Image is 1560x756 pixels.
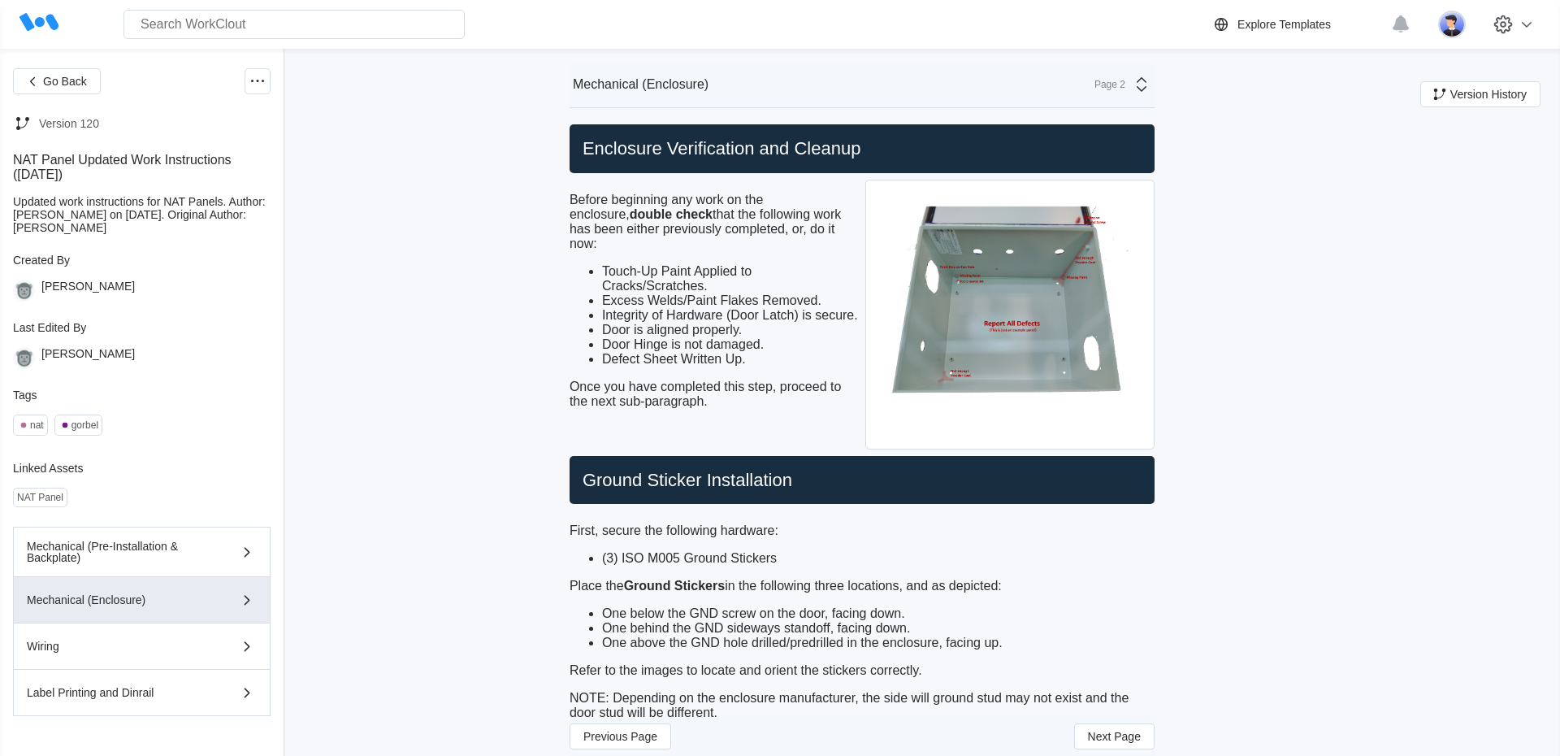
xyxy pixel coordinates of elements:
[602,551,1155,566] li: (3) ISO M005 Ground Stickers
[583,731,657,742] span: Previous Page
[13,280,35,302] img: gorilla.png
[27,594,210,606] div: Mechanical (Enclosure)
[13,670,271,716] button: Label Printing and Dinrail
[13,68,101,94] button: Go Back
[573,77,708,92] div: Mechanical (Enclosure)
[570,691,1155,720] p: NOTE: Depending on the enclosure manufacturer, the side will ground stud may not exist and the do...
[123,10,465,39] input: Search WorkClout
[13,389,271,402] div: Tags
[866,180,1154,449] img: NAT_PAINTDRIP.jpg
[13,321,271,334] div: Last Edited By
[1438,11,1466,38] img: user-5.png
[1211,15,1383,34] a: Explore Templates
[13,153,271,182] div: NAT Panel Updated Work Instructions ([DATE])
[41,280,135,302] div: [PERSON_NAME]
[570,723,671,749] button: Previous Page
[570,524,1155,538] p: First, secure the following hardware:
[570,663,1155,678] p: Refer to the images to locate and orient the stickers correctly.
[13,195,271,234] div: Updated work instructions for NAT Panels. Author: [PERSON_NAME] on [DATE]. Original Author:[PERSO...
[602,293,859,308] li: Excess Welds/Paint Flakes Removed.
[1088,731,1141,742] span: Next Page
[13,254,271,267] div: Created By
[630,207,713,221] strong: double check
[602,636,1155,650] li: One above the GND hole drilled/predrilled in the enclosure, facing up.
[27,641,210,652] div: Wiring
[71,419,98,431] div: gorbel
[602,352,859,367] li: Defect Sheet Written Up.
[27,687,210,698] div: Label Printing and Dinrail
[41,347,135,369] div: [PERSON_NAME]
[576,137,1148,160] h2: Enclosure Verification and Cleanup
[576,469,1148,492] h2: Ground Sticker Installation
[624,579,725,593] strong: Ground Stickers
[570,193,859,251] p: Before beginning any work on the enclosure, that the following work has been either previously co...
[17,492,63,503] div: NAT Panel
[27,541,210,563] div: Mechanical (Pre-Installation & Backplate)
[1085,79,1125,90] div: Page 2
[1074,723,1155,749] button: Next Page
[1237,18,1331,31] div: Explore Templates
[602,621,1155,636] li: One behind the GND sideways standoff, facing down.
[13,577,271,623] button: Mechanical (Enclosure)
[1420,81,1540,107] button: Version History
[602,264,859,293] li: Touch-Up Paint Applied to Cracks/Scratches.
[570,380,859,409] p: Once you have completed this step, proceed to the next sub-paragraph.
[39,117,99,130] div: Version 120
[602,323,859,337] li: Door is aligned properly.
[570,579,1155,593] p: Place the in the following three locations, and as depicted:
[1450,89,1527,100] span: Version History
[602,606,1155,621] li: One below the GND screw on the door, facing down.
[602,308,859,323] li: Integrity of Hardware (Door Latch) is secure.
[13,623,271,670] button: Wiring
[13,462,271,475] div: Linked Assets
[13,527,271,577] button: Mechanical (Pre-Installation & Backplate)
[602,337,859,352] li: Door Hinge is not damaged.
[30,419,44,431] div: nat
[43,76,87,87] span: Go Back
[13,347,35,369] img: gorilla.png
